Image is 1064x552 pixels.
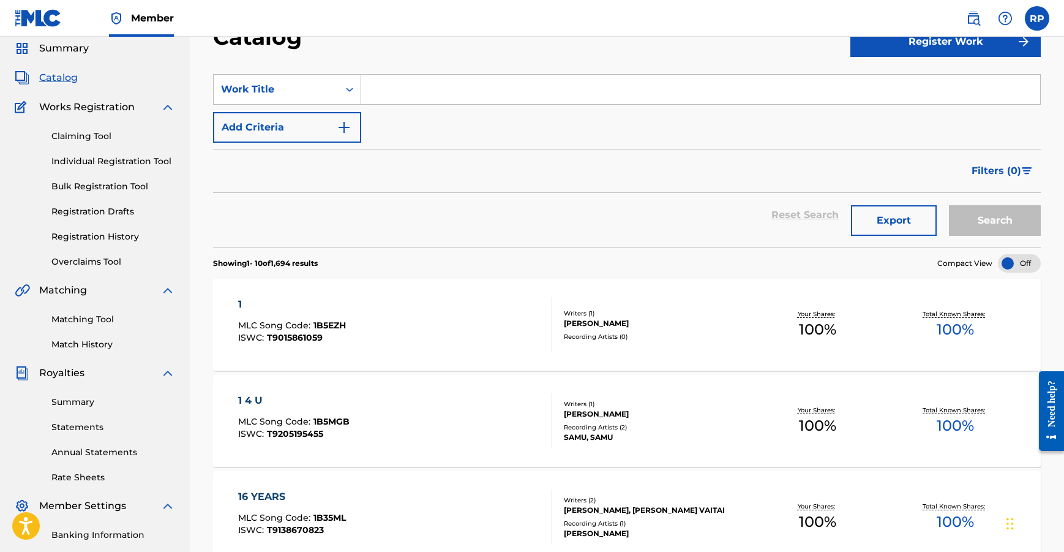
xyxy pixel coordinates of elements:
[213,258,318,269] p: Showing 1 - 10 of 1,694 results
[51,421,175,434] a: Statements
[851,205,937,236] button: Export
[15,100,31,115] img: Works Registration
[937,258,992,269] span: Compact View
[799,511,836,533] span: 100 %
[966,11,981,26] img: search
[993,6,1017,31] div: Help
[564,309,749,318] div: Writers ( 1 )
[160,499,175,513] img: expand
[238,297,346,312] div: 1
[238,320,313,331] span: MLC Song Code :
[923,309,988,319] p: Total Known Shares:
[972,164,1021,178] span: Filters ( 0 )
[313,416,350,427] span: 1B5MGB
[564,409,749,420] div: [PERSON_NAME]
[15,70,29,85] img: Catalog
[798,309,838,319] p: Your Shares:
[51,130,175,143] a: Claiming Tool
[964,156,1041,186] button: Filters (0)
[923,502,988,511] p: Total Known Shares:
[564,505,749,516] div: [PERSON_NAME], [PERSON_NAME] VAITAI
[1025,6,1049,31] div: User Menu
[923,406,988,415] p: Total Known Shares:
[15,70,78,85] a: CatalogCatalog
[131,11,174,25] span: Member
[238,428,267,439] span: ISWC :
[850,26,1041,57] button: Register Work
[238,416,313,427] span: MLC Song Code :
[39,366,84,380] span: Royalties
[39,41,89,56] span: Summary
[51,471,175,484] a: Rate Sheets
[51,338,175,351] a: Match History
[337,120,351,135] img: 9d2ae6d4665cec9f34b9.svg
[213,375,1041,467] a: 1 4 UMLC Song Code:1B5MGBISWC:T9205195455Writers (1)[PERSON_NAME]Recording Artists (2)SAMU, SAMUY...
[267,332,323,343] span: T9015861059
[937,415,974,437] span: 100 %
[238,512,313,523] span: MLC Song Code :
[313,512,346,523] span: 1B35ML
[798,406,838,415] p: Your Shares:
[39,499,126,513] span: Member Settings
[799,415,836,437] span: 100 %
[15,41,29,56] img: Summary
[39,100,135,115] span: Works Registration
[961,6,986,31] a: Public Search
[213,23,308,51] h2: Catalog
[160,366,175,380] img: expand
[15,41,89,56] a: SummarySummary
[564,318,749,329] div: [PERSON_NAME]
[564,432,749,443] div: SAMU, SAMU
[51,255,175,268] a: Overclaims Tool
[799,319,836,341] span: 100 %
[39,70,78,85] span: Catalog
[564,528,749,539] div: [PERSON_NAME]
[564,519,749,528] div: Recording Artists ( 1 )
[51,180,175,193] a: Bulk Registration Tool
[564,496,749,505] div: Writers ( 2 )
[51,313,175,326] a: Matching Tool
[213,74,1041,248] form: Search Form
[213,112,361,143] button: Add Criteria
[1016,34,1031,49] img: f7272a7cc735f4ea7f67.svg
[238,393,350,408] div: 1 4 U
[798,502,838,511] p: Your Shares:
[313,320,346,331] span: 1B5EZH
[51,396,175,409] a: Summary
[238,490,346,504] div: 16 YEARS
[564,332,749,341] div: Recording Artists ( 0 )
[267,428,323,439] span: T9205195455
[213,279,1041,371] a: 1MLC Song Code:1B5EZHISWC:T9015861059Writers (1)[PERSON_NAME]Recording Artists (0)Your Shares:100...
[221,82,331,97] div: Work Title
[998,11,1013,26] img: help
[51,230,175,243] a: Registration History
[1006,505,1014,542] div: Drag
[238,332,267,343] span: ISWC :
[937,319,974,341] span: 100 %
[937,511,974,533] span: 100 %
[51,446,175,459] a: Annual Statements
[109,11,124,26] img: Top Rightsholder
[15,283,30,298] img: Matching
[267,524,324,535] span: T9138670823
[160,283,175,298] img: expand
[1022,167,1032,175] img: filter
[51,205,175,218] a: Registration Drafts
[1003,493,1064,552] iframe: Chat Widget
[238,524,267,535] span: ISWC :
[51,155,175,168] a: Individual Registration Tool
[15,366,29,380] img: Royalties
[51,529,175,542] a: Banking Information
[15,499,29,513] img: Member Settings
[160,100,175,115] img: expand
[564,423,749,432] div: Recording Artists ( 2 )
[564,399,749,409] div: Writers ( 1 )
[1030,360,1064,461] iframe: Resource Center
[15,9,62,27] img: MLC Logo
[39,283,87,298] span: Matching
